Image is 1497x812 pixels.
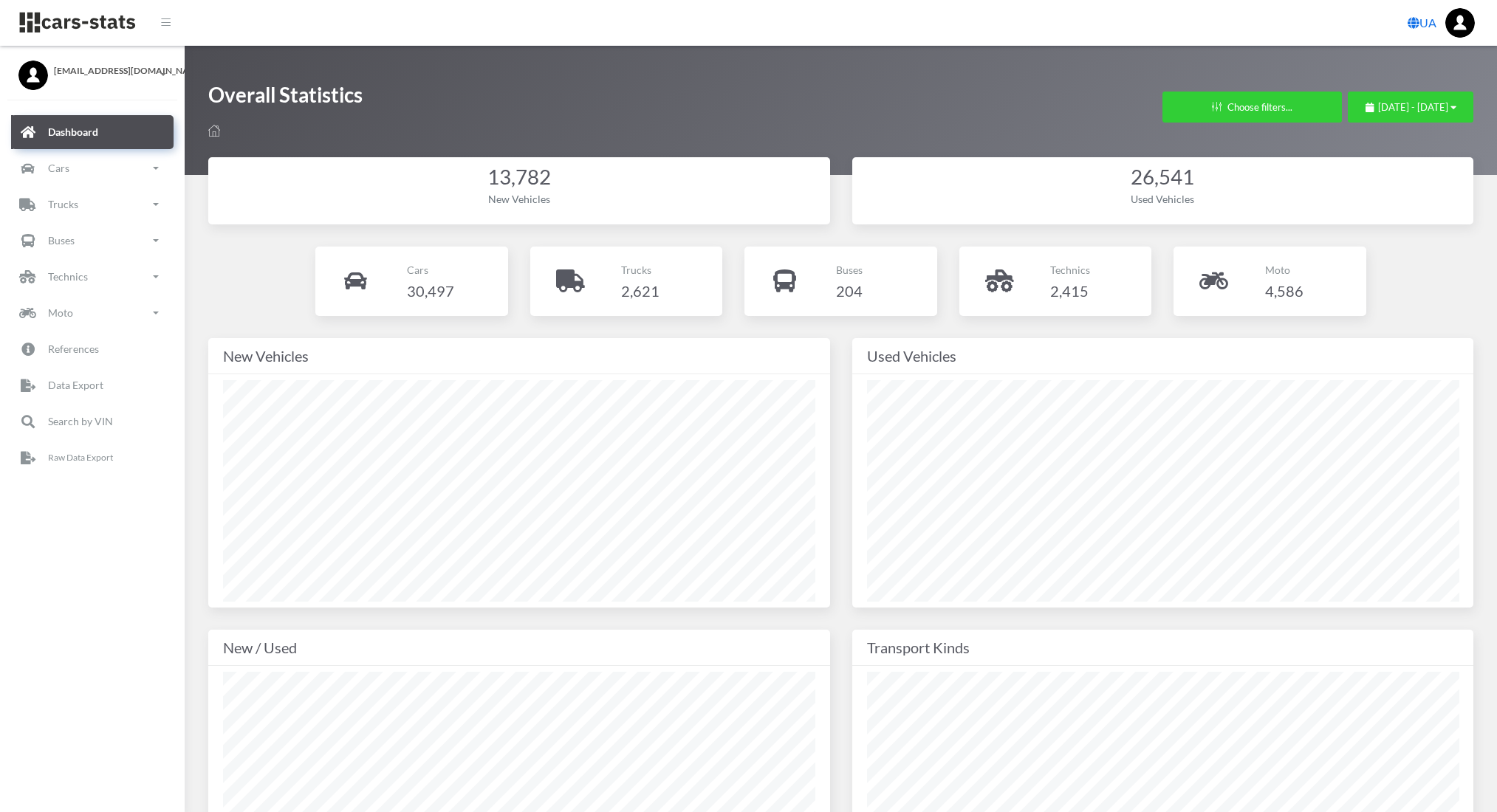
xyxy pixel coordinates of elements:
h4: 30,497 [407,279,454,303]
p: Raw Data Export [48,450,113,466]
a: Raw Data Export [11,441,174,475]
div: 26,541 [867,163,1459,192]
a: Cars [11,151,174,185]
div: New Vehicles [223,344,815,368]
a: Trucks [11,187,174,221]
a: Moto [11,296,174,330]
p: Trucks [621,261,660,279]
h1: Overall Statistics [208,81,363,116]
h4: 204 [836,279,863,303]
button: Choose filters... [1162,92,1342,123]
span: [EMAIL_ADDRESS][DOMAIN_NAME] [54,64,166,78]
a: UA [1402,8,1442,38]
span: [DATE] - [DATE] [1378,101,1448,113]
a: References [11,332,174,366]
a: Dashboard [11,115,174,149]
p: Cars [407,261,454,279]
img: navbar brand [18,11,137,34]
p: Dashboard [48,123,98,141]
p: Moto [1265,261,1304,279]
div: Transport Kinds [867,636,1459,659]
p: Trucks [48,195,78,213]
a: Buses [11,224,174,258]
a: [EMAIL_ADDRESS][DOMAIN_NAME] [18,61,166,78]
div: New Vehicles [223,191,815,207]
p: Technics [1050,261,1090,279]
h4: 4,586 [1265,279,1304,303]
h4: 2,415 [1050,279,1090,303]
p: Buses [836,261,863,279]
a: Search by VIN [11,405,174,438]
p: Technics [48,267,88,286]
button: [DATE] - [DATE] [1348,92,1473,123]
a: Technics [11,260,174,294]
a: Data Export [11,368,174,402]
p: Cars [48,159,69,177]
div: 13,782 [223,163,815,192]
div: Used Vehicles [867,191,1459,207]
div: Used Vehicles [867,344,1459,368]
h4: 2,621 [621,279,660,303]
p: Buses [48,231,75,250]
p: Moto [48,303,73,322]
p: References [48,340,99,358]
div: New / Used [223,636,815,659]
p: Data Export [48,376,103,394]
p: Search by VIN [48,412,113,430]
img: ... [1445,8,1475,38]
